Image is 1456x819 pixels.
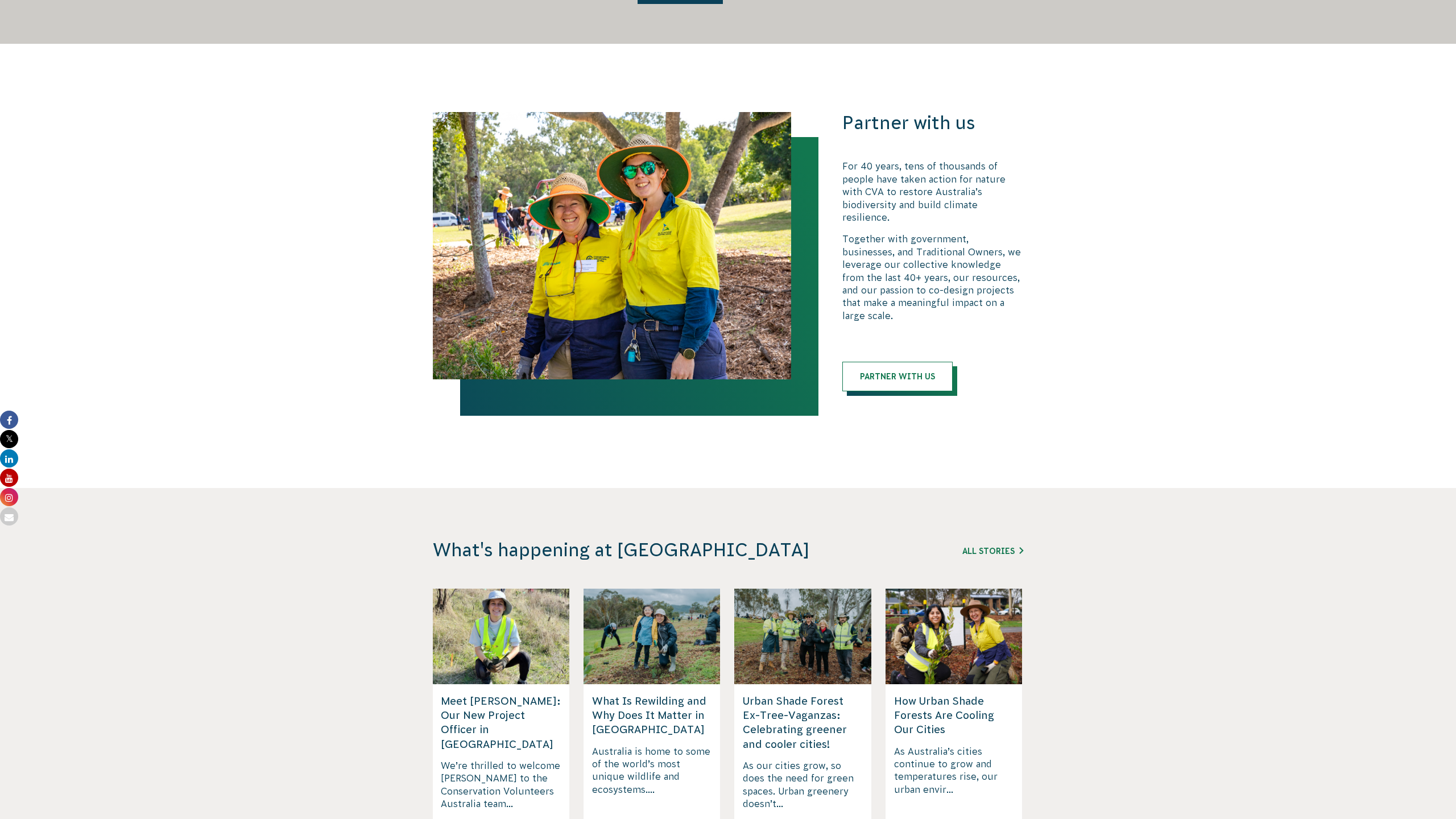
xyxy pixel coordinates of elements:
[842,233,1023,322] p: Together with government, businesses, and Traditional Owners, we leverage our collective knowledg...
[743,694,863,751] h5: Urban Shade Forest Ex-Tree-Vaganzas: Celebrating greener and cooler cities!
[743,759,863,810] p: As our cities grow, so does the need for green spaces. Urban greenery doesn’t...
[962,547,1023,556] a: All Stories
[441,759,561,810] p: We’re thrilled to welcome [PERSON_NAME] to the Conservation Volunteers Australia team...
[433,539,870,561] h3: What's happening at [GEOGRAPHIC_DATA]
[842,362,953,391] a: Partner with us
[592,745,712,810] p: Australia is home to some of the world’s most unique wildlife and ecosystems....
[592,694,712,737] h5: What Is Rewilding and Why Does It Matter in [GEOGRAPHIC_DATA]
[894,745,1014,810] p: As Australia’s cities continue to grow and temperatures rise, our urban envir...
[842,160,1023,224] p: For 40 years, tens of thousands of people have taken action for nature with CVA to restore Austra...
[894,694,1014,737] h5: How Urban Shade Forests Are Cooling Our Cities
[441,694,561,751] h5: Meet [PERSON_NAME]: Our New Project Officer in [GEOGRAPHIC_DATA]
[842,112,1023,134] h3: Partner with us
